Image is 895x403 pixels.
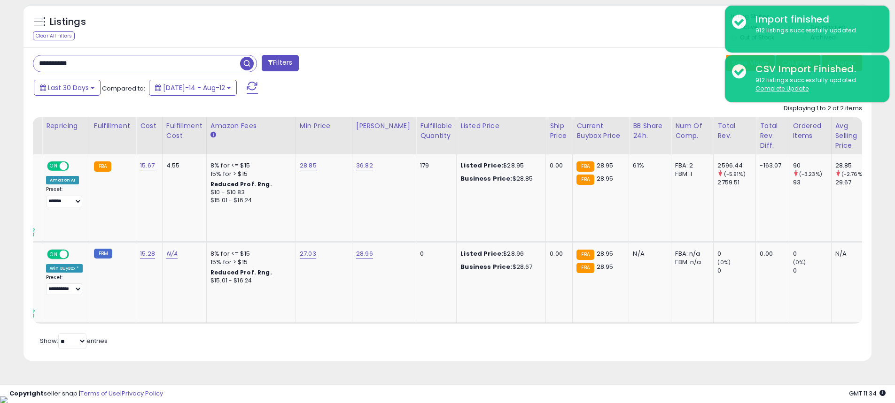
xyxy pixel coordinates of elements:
button: Last 30 Days [34,80,101,96]
span: 28.95 [597,262,614,271]
div: Import finished [748,13,882,26]
span: 28.95 [597,249,614,258]
div: 15% for > $15 [210,258,288,266]
a: 15.28 [140,249,155,259]
div: Ship Price [550,121,568,141]
div: 15% for > $15 [210,170,288,178]
div: Preset: [46,186,83,207]
div: Preset: [46,274,83,296]
span: ON [48,250,60,258]
div: Win BuyBox * [46,264,83,273]
div: 90 [793,161,831,170]
div: Amazon AI [46,176,79,184]
div: 912 listings successfully updated. [748,26,882,35]
small: FBA [576,175,594,185]
div: Cost [140,121,158,131]
div: 93 [793,178,831,187]
div: $28.67 [460,263,538,271]
div: $10 - $10.83 [210,189,288,197]
div: $15.01 - $16.24 [210,197,288,205]
b: Reduced Prof. Rng. [210,180,272,188]
small: FBA [576,263,594,273]
b: Listed Price: [460,249,503,258]
span: OFF [68,250,83,258]
a: 28.85 [300,161,317,170]
div: Displaying 1 to 2 of 2 items [784,104,862,113]
div: FBA: 2 [675,161,706,170]
div: 2759.51 [717,178,755,187]
div: FBM: 1 [675,170,706,178]
div: Listed Price [460,121,542,131]
div: seller snap | | [9,389,163,398]
div: 2596.44 [717,161,755,170]
div: $28.96 [460,250,538,258]
h5: Listings [50,15,86,29]
div: 4.55 [166,161,199,170]
div: Fulfillment Cost [166,121,202,141]
div: 0 [717,250,755,258]
small: Amazon Fees. [210,131,216,139]
a: 15.67 [140,161,155,170]
div: 28.85 [835,161,873,170]
small: FBM [94,249,112,259]
small: FBA [576,161,594,172]
a: 36.82 [356,161,373,170]
b: Business Price: [460,262,512,271]
button: Columns [776,55,820,71]
div: $28.85 [460,175,538,183]
b: Reduced Prof. Rng. [210,268,272,276]
a: Privacy Policy [122,389,163,398]
div: $28.95 [460,161,538,170]
div: 0 [420,250,449,258]
div: Avg Selling Price [835,121,870,151]
div: N/A [633,250,664,258]
div: 61% [633,161,664,170]
div: Min Price [300,121,348,131]
div: 0 [793,250,831,258]
span: 28.95 [597,161,614,170]
div: Ordered Items [793,121,827,141]
div: [PERSON_NAME] [356,121,412,131]
span: Compared to: [102,84,145,93]
div: Num of Comp. [675,121,709,141]
div: Fulfillment [94,121,132,131]
div: 0.00 [760,250,781,258]
small: FBA [576,250,594,260]
a: 27.03 [300,249,316,259]
small: (-5.91%) [724,170,746,178]
div: -163.07 [760,161,781,170]
small: (-3.23%) [799,170,822,178]
span: Show: entries [40,336,108,345]
div: 0 [717,266,755,275]
div: 8% for <= $15 [210,250,288,258]
div: Clear All Filters [33,31,75,40]
a: N/A [166,249,178,259]
button: [DATE]-14 - Aug-12 [149,80,237,96]
div: 179 [420,161,449,170]
div: Current Buybox Price [576,121,625,141]
div: Fulfillable Quantity [420,121,452,141]
small: (-2.76%) [841,170,864,178]
button: Actions [822,55,862,71]
button: Filters [262,55,298,71]
div: $15.01 - $16.24 [210,277,288,285]
u: Complete Update [755,84,809,92]
small: (0%) [717,259,731,266]
div: 29.67 [835,178,873,187]
span: Last 30 Days [48,83,89,92]
b: Listed Price: [460,161,503,170]
div: 0 [793,266,831,275]
span: 2025-09-12 11:34 GMT [849,389,886,398]
a: 28.96 [356,249,373,259]
span: 28.95 [597,174,614,183]
span: [DATE]-14 - Aug-12 [163,83,225,92]
small: (0%) [793,259,806,266]
div: FBM: n/a [675,258,706,266]
div: 0.00 [550,161,565,170]
div: 8% for <= $15 [210,161,288,170]
div: Total Rev. [717,121,752,141]
div: CSV Import Finished. [748,62,882,76]
b: Business Price: [460,174,512,183]
a: Terms of Use [80,389,120,398]
small: FBA [94,161,111,172]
